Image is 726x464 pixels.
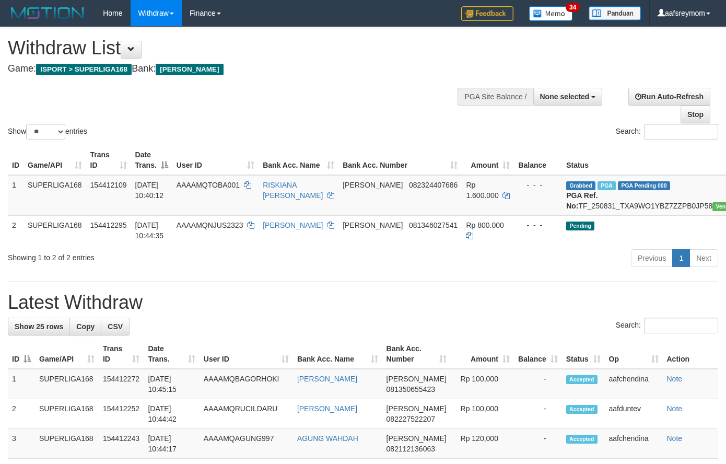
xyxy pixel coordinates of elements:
[672,249,690,267] a: 1
[605,369,663,399] td: aafchendina
[540,92,590,101] span: None selected
[101,318,130,335] a: CSV
[618,181,670,190] span: PGA Pending
[589,6,641,20] img: panduan.png
[15,322,63,331] span: Show 25 rows
[518,180,558,190] div: - - -
[24,145,86,175] th: Game/API: activate to sort column ascending
[99,429,144,459] td: 154412243
[8,248,295,263] div: Showing 1 to 2 of 2 entries
[35,429,99,459] td: SUPERLIGA168
[8,145,24,175] th: ID
[200,339,293,369] th: User ID: activate to sort column ascending
[144,429,199,459] td: [DATE] 10:44:17
[135,181,164,200] span: [DATE] 10:40:12
[514,399,562,429] td: -
[8,64,474,74] h4: Game: Bank:
[451,369,514,399] td: Rp 100,000
[26,124,65,140] select: Showentries
[466,221,503,229] span: Rp 800.000
[681,106,710,123] a: Stop
[8,292,718,313] h1: Latest Withdraw
[409,181,458,189] span: Copy 082324407686 to clipboard
[8,5,87,21] img: MOTION_logo.png
[343,221,403,229] span: [PERSON_NAME]
[598,181,616,190] span: Marked by aafounsreynich
[451,339,514,369] th: Amount: activate to sort column ascending
[69,318,101,335] a: Copy
[518,220,558,230] div: - - -
[628,88,710,106] a: Run Auto-Refresh
[382,339,451,369] th: Bank Acc. Number: activate to sort column ascending
[461,6,513,21] img: Feedback.jpg
[131,145,172,175] th: Date Trans.: activate to sort column descending
[259,145,338,175] th: Bank Acc. Name: activate to sort column ascending
[24,175,86,216] td: SUPERLIGA168
[514,429,562,459] td: -
[24,215,86,245] td: SUPERLIGA168
[514,339,562,369] th: Balance: activate to sort column ascending
[76,322,95,331] span: Copy
[177,221,243,229] span: AAAAMQNJUS2323
[86,145,131,175] th: Trans ID: activate to sort column ascending
[566,191,598,210] b: PGA Ref. No:
[566,405,598,414] span: Accepted
[108,322,123,331] span: CSV
[667,434,683,443] a: Note
[200,429,293,459] td: AAAAMQAGUNG997
[144,339,199,369] th: Date Trans.: activate to sort column ascending
[35,369,99,399] td: SUPERLIGA168
[172,145,259,175] th: User ID: activate to sort column ascending
[99,399,144,429] td: 154412252
[297,434,358,443] a: AGUNG WAHDAH
[177,181,240,189] span: AAAAMQTOBA001
[387,375,447,383] span: [PERSON_NAME]
[514,369,562,399] td: -
[605,339,663,369] th: Op: activate to sort column ascending
[297,375,357,383] a: [PERSON_NAME]
[338,145,462,175] th: Bank Acc. Number: activate to sort column ascending
[566,3,580,12] span: 34
[200,399,293,429] td: AAAAMQRUCILDARU
[667,404,683,413] a: Note
[99,339,144,369] th: Trans ID: activate to sort column ascending
[8,429,35,459] td: 3
[409,221,458,229] span: Copy 081346027541 to clipboard
[616,124,718,140] label: Search:
[90,181,127,189] span: 154412109
[35,339,99,369] th: Game/API: activate to sort column ascending
[566,435,598,444] span: Accepted
[8,318,70,335] a: Show 25 rows
[8,369,35,399] td: 1
[387,445,435,453] span: Copy 082112136063 to clipboard
[458,88,533,106] div: PGA Site Balance /
[667,375,683,383] a: Note
[533,88,603,106] button: None selected
[605,399,663,429] td: aafduntev
[387,415,435,423] span: Copy 082227522207 to clipboard
[156,64,223,75] span: [PERSON_NAME]
[663,339,719,369] th: Action
[263,181,323,200] a: RISKIANA [PERSON_NAME]
[689,249,718,267] a: Next
[8,124,87,140] label: Show entries
[529,6,573,21] img: Button%20Memo.svg
[451,429,514,459] td: Rp 120,000
[466,181,498,200] span: Rp 1.600.000
[8,339,35,369] th: ID: activate to sort column descending
[605,429,663,459] td: aafchendina
[200,369,293,399] td: AAAAMQBAGORHOKI
[644,318,718,333] input: Search:
[36,64,132,75] span: ISPORT > SUPERLIGA168
[644,124,718,140] input: Search:
[514,145,562,175] th: Balance
[297,404,357,413] a: [PERSON_NAME]
[631,249,673,267] a: Previous
[293,339,382,369] th: Bank Acc. Name: activate to sort column ascending
[566,181,595,190] span: Grabbed
[263,221,323,229] a: [PERSON_NAME]
[343,181,403,189] span: [PERSON_NAME]
[387,404,447,413] span: [PERSON_NAME]
[451,399,514,429] td: Rp 100,000
[462,145,514,175] th: Amount: activate to sort column ascending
